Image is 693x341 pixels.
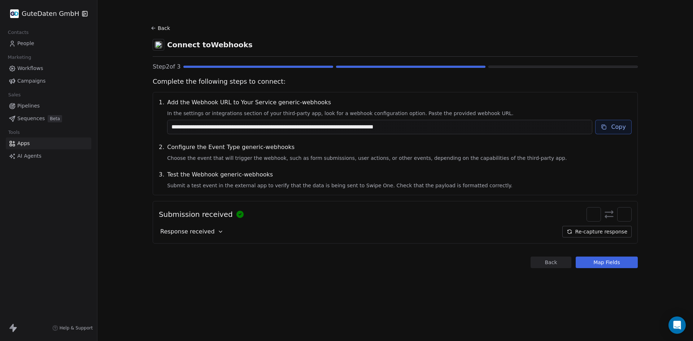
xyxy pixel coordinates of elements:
[595,120,632,134] button: Copy
[150,22,173,35] button: Back
[5,27,32,38] span: Contacts
[562,226,632,237] button: Re-capture response
[6,62,91,74] a: Workflows
[17,77,45,85] span: Campaigns
[17,115,45,122] span: Sequences
[159,143,164,162] span: 2 .
[17,40,34,47] span: People
[159,98,164,134] span: 1 .
[48,115,62,122] span: Beta
[17,65,43,72] span: Workflows
[160,227,215,236] span: Response received
[5,52,34,63] span: Marketing
[620,210,629,219] img: webhooks.svg
[6,113,91,124] a: SequencesBeta
[167,40,253,50] span: Connect to Webhooks
[589,210,598,219] img: swipeonelogo.svg
[17,152,42,160] span: AI Agents
[167,110,632,117] span: In the settings or integrations section of your third-party app, look for a webhook configuration...
[17,140,30,147] span: Apps
[668,316,686,334] div: Open Intercom Messenger
[6,137,91,149] a: Apps
[167,182,632,189] span: Submit a test event in the external app to verify that the data is being sent to Swipe One. Check...
[167,170,632,179] span: Test the Webhook generic-webhooks
[6,100,91,112] a: Pipelines
[17,102,40,110] span: Pipelines
[153,77,638,86] span: Complete the following steps to connect:
[155,41,162,48] img: webhooks.svg
[167,143,632,152] span: Configure the Event Type generic-webhooks
[576,257,638,268] button: Map Fields
[10,9,19,18] img: DatDash360%20500x500%20(2).png
[159,209,233,219] span: Submission received
[22,9,79,18] span: GuteDaten GmbH
[6,75,91,87] a: Campaigns
[60,325,93,331] span: Help & Support
[167,98,632,107] span: Add the Webhook URL to Your Service generic-webhooks
[6,150,91,162] a: AI Agents
[52,325,93,331] a: Help & Support
[167,154,632,162] span: Choose the event that will trigger the webhook, such as form submissions, user actions, or other ...
[153,62,180,71] span: Step 2 of 3
[5,89,24,100] span: Sales
[5,127,23,138] span: Tools
[159,170,164,189] span: 3 .
[531,257,571,268] button: Back
[9,8,77,20] button: GuteDaten GmbH
[6,38,91,49] a: People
